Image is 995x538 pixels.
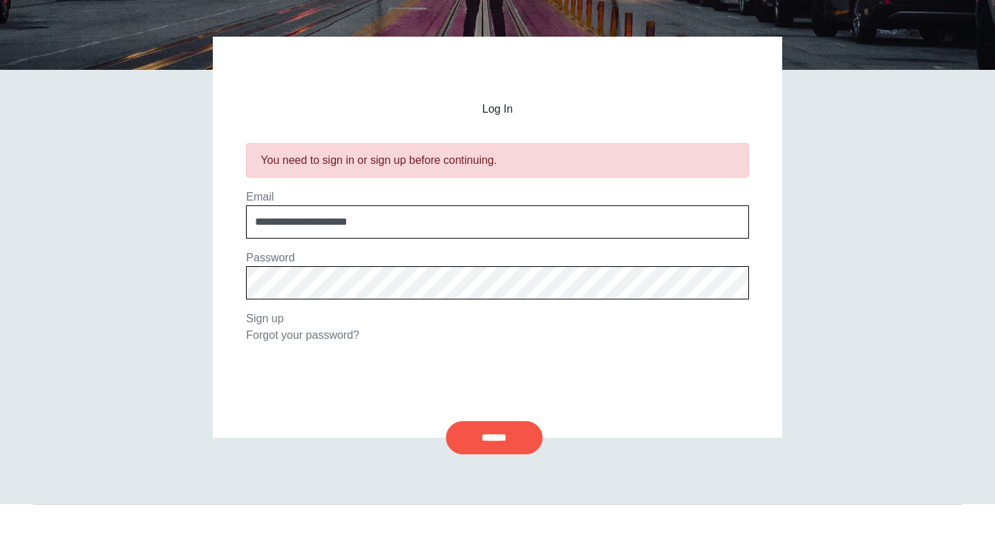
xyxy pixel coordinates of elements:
[260,152,734,169] div: You need to sign in or sign up before continuing.
[246,313,283,324] a: Sign up
[246,103,748,115] h2: Log In
[246,329,359,341] a: Forgot your password?
[246,191,274,203] label: Email
[246,252,294,263] label: Password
